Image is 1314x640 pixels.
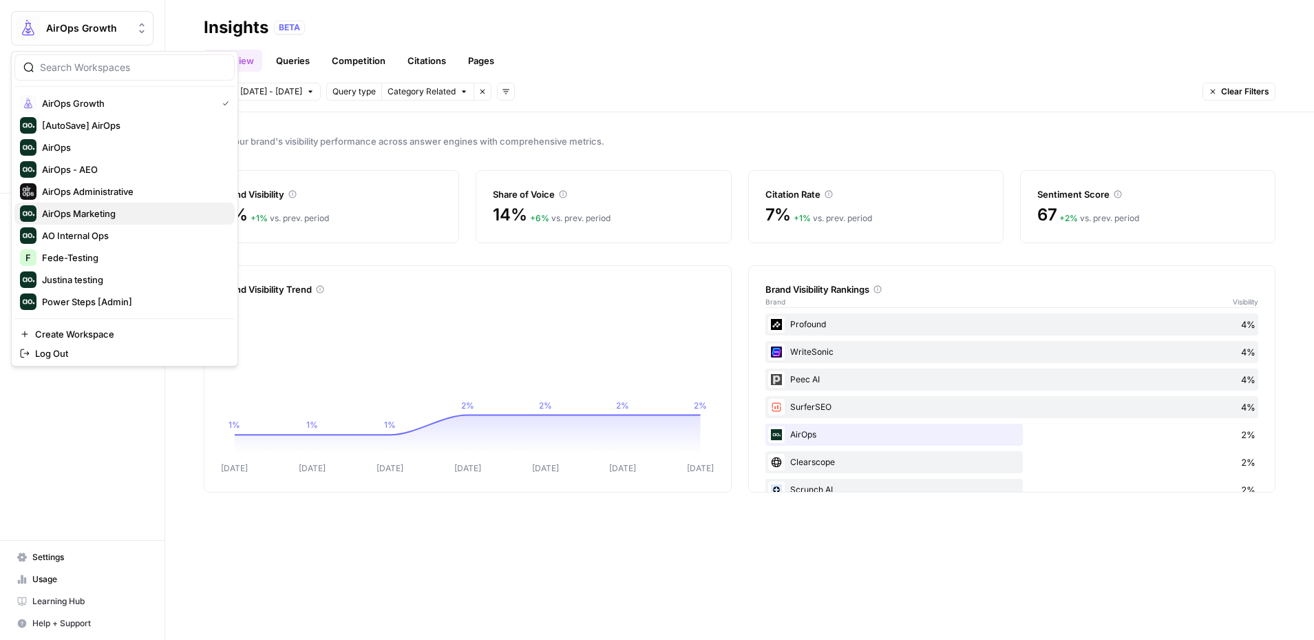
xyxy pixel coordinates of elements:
[493,187,714,201] div: Share of Voice
[461,400,474,411] tspan: 2%
[768,371,785,388] img: 7am1k4mqv57ixqoijcbmwmydc8ix
[204,134,1275,148] span: Track your brand's visibility performance across answer engines with comprehensive metrics.
[765,396,1259,418] div: SurferSEO
[14,344,235,363] a: Log Out
[20,161,36,178] img: AirOps - AEO Logo
[768,399,785,415] img: w57jo3udkqo1ra9pp5ane7em8etm
[32,551,147,564] span: Settings
[1241,455,1255,469] span: 2%
[32,595,147,608] span: Learning Hub
[221,463,248,473] tspan: [DATE]
[1059,213,1078,223] span: + 2 %
[221,282,714,296] div: Brand Visibility Trend
[42,118,224,132] span: [AutoSave] AirOps
[46,21,129,35] span: AirOps Growth
[14,324,235,344] a: Create Workspace
[251,213,268,223] span: + 1 %
[530,212,611,225] div: vs. prev. period
[1241,428,1255,442] span: 2%
[530,213,549,223] span: + 6 %
[1241,373,1255,386] span: 4%
[454,463,481,473] tspan: [DATE]
[42,163,224,176] span: AirOps - AEO
[20,117,36,134] img: [AutoSave] AirOps Logo
[694,400,707,411] tspan: 2%
[1037,204,1057,226] span: 67
[765,313,1259,336] div: Profound
[11,590,153,612] a: Learning Hub
[32,573,147,586] span: Usage
[11,11,153,45] button: Workspace: AirOps Growth
[1241,318,1255,331] span: 4%
[251,212,329,225] div: vs. prev. period
[240,85,302,98] span: [DATE] - [DATE]
[274,21,305,34] div: BETA
[765,282,1259,296] div: Brand Visibility Rankings
[16,16,41,41] img: AirOps Growth Logo
[20,139,36,156] img: AirOps Logo
[229,420,240,430] tspan: 1%
[1059,212,1139,225] div: vs. prev. period
[1221,85,1269,98] span: Clear Filters
[42,96,211,110] span: AirOps Growth
[20,95,36,112] img: AirOps Growth Logo
[794,213,811,223] span: + 1 %
[765,204,792,226] span: 7%
[221,187,442,201] div: Brand Visibility
[539,400,552,411] tspan: 2%
[1233,296,1258,307] span: Visibility
[765,369,1259,391] div: Peec AI
[11,612,153,634] button: Help + Support
[20,271,36,288] img: Justina testing Logo
[768,482,785,498] img: fdgxdti382z787lv66zz9n8urx3e
[765,479,1259,501] div: Scrunch AI
[42,295,224,309] span: Power Steps [Admin]
[768,426,785,443] img: yjux4x3lwinlft1ym4yif8lrli78
[306,420,318,430] tspan: 1%
[234,83,321,101] button: [DATE] - [DATE]
[1037,187,1258,201] div: Sentiment Score
[11,568,153,590] a: Usage
[324,50,394,72] a: Competition
[204,17,268,39] div: Insights
[381,83,474,101] button: Category Related
[765,424,1259,446] div: AirOps
[35,327,224,341] span: Create Workspace
[20,227,36,244] img: AO Internal Ops Logo
[1241,400,1255,414] span: 4%
[35,347,224,360] span: Log Out
[42,207,224,220] span: AirOps Marketing
[20,205,36,222] img: AirOps Marketing Logo
[42,273,224,287] span: Justina testing
[32,617,147,630] span: Help + Support
[384,420,396,430] tspan: 1%
[493,204,527,226] span: 14%
[11,546,153,568] a: Settings
[204,50,262,72] a: Overview
[794,212,872,225] div: vs. prev. period
[1241,483,1255,497] span: 2%
[20,293,36,310] img: Power Steps [Admin] Logo
[377,463,403,473] tspan: [DATE]
[20,183,36,200] img: AirOps Administrative Logo
[299,463,326,473] tspan: [DATE]
[765,341,1259,363] div: WriteSonic
[388,85,456,98] span: Category Related
[687,463,714,473] tspan: [DATE]
[42,185,224,198] span: AirOps Administrative
[11,51,238,367] div: Workspace: AirOps Growth
[1202,83,1275,101] button: Clear Filters
[42,251,224,265] span: Fede-Testing
[42,141,224,154] span: AirOps
[42,229,224,242] span: AO Internal Ops
[765,296,785,307] span: Brand
[1241,345,1255,359] span: 4%
[25,251,31,265] span: F
[609,463,636,473] tspan: [DATE]
[765,187,986,201] div: Citation Rate
[616,400,629,411] tspan: 2%
[399,50,454,72] a: Citations
[532,463,559,473] tspan: [DATE]
[332,85,376,98] span: Query type
[768,344,785,360] img: cbtemd9yngpxf5d3cs29ym8ckjcf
